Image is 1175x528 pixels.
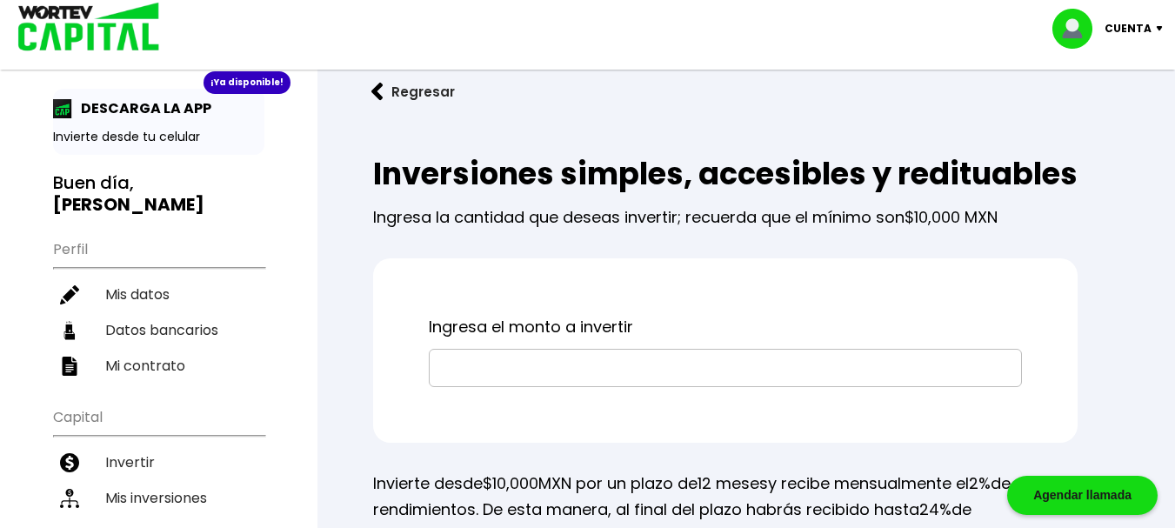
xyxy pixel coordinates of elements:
p: Ingresa el monto a invertir [429,314,1022,340]
span: 12 meses [698,472,768,494]
h3: Buen día, [53,172,264,216]
img: flecha izquierda [371,83,384,101]
a: Mi contrato [53,348,264,384]
div: ¡Ya disponible! [204,71,290,94]
p: DESCARGA LA APP [72,97,211,119]
button: Regresar [345,69,481,115]
span: 2% [969,472,991,494]
p: Invierte desde tu celular [53,128,264,146]
img: inversiones-icon.6695dc30.svg [60,489,79,508]
div: Agendar llamada [1007,476,1158,515]
b: [PERSON_NAME] [53,192,204,217]
img: editar-icon.952d3147.svg [60,285,79,304]
a: flecha izquierdaRegresar [345,69,1147,115]
a: Datos bancarios [53,312,264,348]
img: datos-icon.10cf9172.svg [60,321,79,340]
img: app-icon [53,99,72,118]
img: icon-down [1152,26,1175,31]
p: Cuenta [1105,16,1152,42]
a: Invertir [53,444,264,480]
h2: Inversiones simples, accesibles y redituables [373,157,1078,191]
ul: Perfil [53,230,264,384]
img: invertir-icon.b3b967d7.svg [60,453,79,472]
img: contrato-icon.f2db500c.svg [60,357,79,376]
span: $10,000 [483,472,538,494]
span: 24% [919,498,951,520]
img: profile-image [1052,9,1105,49]
a: Mis datos [53,277,264,312]
a: Mis inversiones [53,480,264,516]
p: Ingresa la cantidad que deseas invertir; recuerda que el mínimo son [373,191,1078,231]
span: $10,000 MXN [905,206,998,228]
